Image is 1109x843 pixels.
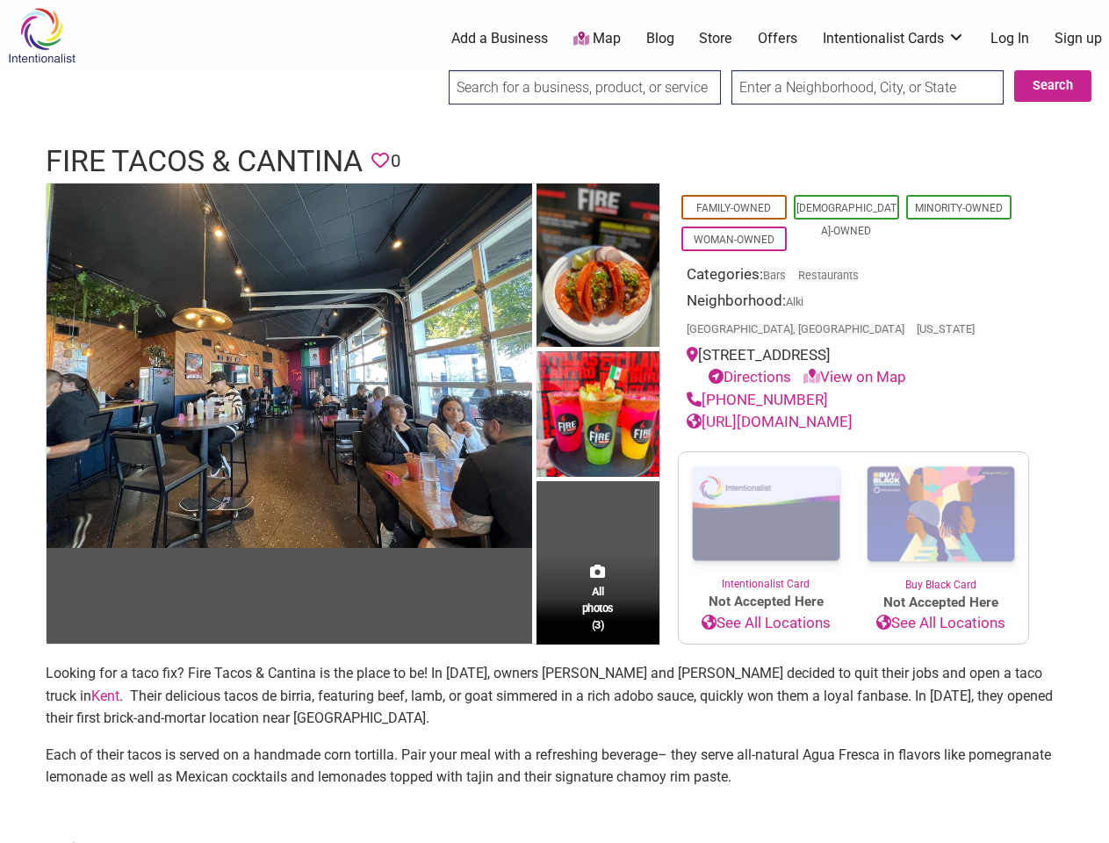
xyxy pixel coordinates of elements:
a: View on Map [803,368,906,385]
span: Alki [786,297,803,308]
img: Buy Black Card [853,452,1028,577]
a: Offers [758,29,797,48]
a: Directions [709,368,791,385]
a: Restaurants [798,269,859,282]
span: [GEOGRAPHIC_DATA], [GEOGRAPHIC_DATA] [687,324,904,335]
a: Kent [91,688,119,704]
a: See All Locations [853,612,1028,635]
span: 0 [391,148,400,175]
a: Sign up [1055,29,1102,48]
a: Add a Business [451,29,548,48]
p: Each of their tacos is served on a handmade corn tortilla. Pair your meal with a refreshing bever... [46,744,1064,789]
div: Categories: [687,263,1020,291]
a: [DEMOGRAPHIC_DATA]-Owned [796,202,897,237]
a: Map [573,29,621,49]
a: Woman-Owned [694,234,774,246]
div: Neighborhood: [687,290,1020,344]
a: Family-Owned [696,202,771,214]
span: Not Accepted Here [679,592,853,612]
h1: Fire Tacos & Cantina [46,140,363,183]
div: [STREET_ADDRESS] [687,344,1020,389]
a: Bars [763,269,786,282]
img: Intentionalist Card [679,452,853,576]
span: All photos (3) [582,583,614,633]
span: [US_STATE] [917,324,975,335]
p: Looking for a taco fix? Fire Tacos & Cantina is the place to be! In [DATE], owners [PERSON_NAME] ... [46,662,1064,730]
input: Search for a business, product, or service [449,70,721,104]
a: [PHONE_NUMBER] [687,391,828,408]
a: Intentionalist Card [679,452,853,592]
span: Not Accepted Here [853,593,1028,613]
a: [URL][DOMAIN_NAME] [687,413,853,430]
a: Blog [646,29,674,48]
input: Enter a Neighborhood, City, or State [731,70,1004,104]
a: Buy Black Card [853,452,1028,593]
a: Store [699,29,732,48]
a: Minority-Owned [915,202,1003,214]
a: Log In [990,29,1029,48]
a: See All Locations [679,612,853,635]
a: Intentionalist Cards [823,29,965,48]
button: Search [1014,70,1091,102]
